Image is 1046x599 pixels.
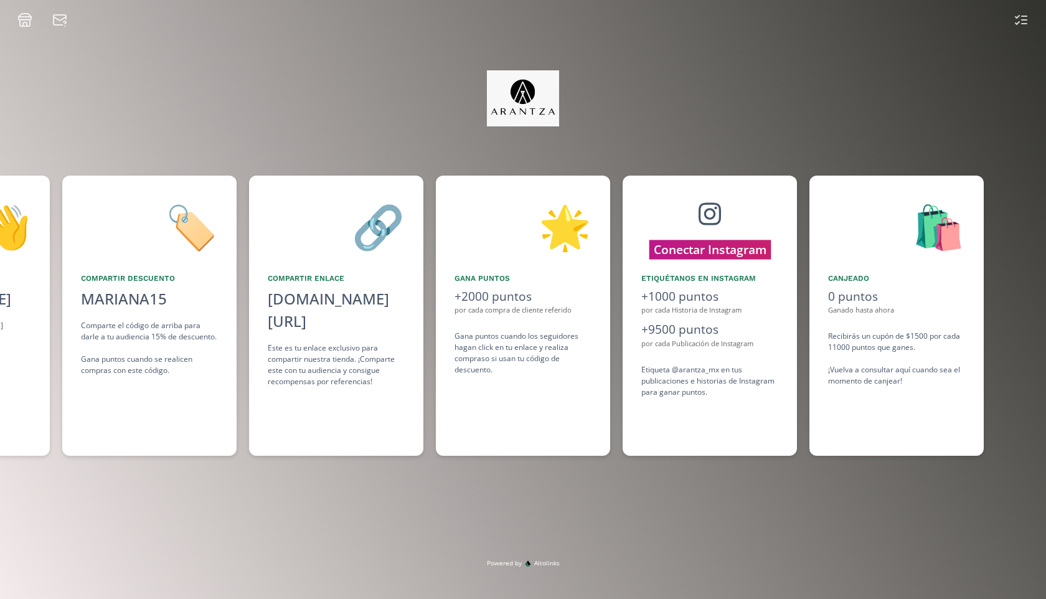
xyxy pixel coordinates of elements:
[641,339,778,349] div: por cada Publicación de Instagram
[455,331,591,375] div: Gana puntos cuando los seguidores hagan click en tu enlace y realiza compras o si usan tu código ...
[525,560,531,567] img: favicon-32x32.png
[534,559,560,568] span: Altolinks
[81,194,218,258] div: 🏷️
[268,342,405,387] div: Este es tu enlace exclusivo para compartir nuestra tienda. ¡Comparte este con tu audiencia y cons...
[455,305,591,316] div: por cada compra de cliente referido
[641,321,778,339] div: +9500 puntos
[641,305,778,316] div: por cada Historia de Instagram
[487,70,560,126] img: jpq5Bx5xx2a5
[828,305,965,316] div: Ganado hasta ahora
[649,240,771,259] button: Conectar Instagram
[268,273,405,284] div: Compartir Enlace
[641,364,778,398] div: Etiqueta @arantza_mx en tus publicaciones e historias de Instagram para ganar puntos.
[81,320,218,376] div: Comparte el código de arriba para darle a tu audiencia 15% de descuento. Gana puntos cuando se re...
[455,194,591,258] div: 🌟
[641,273,778,284] div: Etiquétanos en Instagram
[268,288,405,333] div: [DOMAIN_NAME][URL]
[487,559,522,568] span: Powered by
[828,194,965,258] div: 🛍️
[81,288,167,310] div: MARIANA15
[828,331,965,387] div: Recibirás un cupón de $1500 por cada 11000 puntos que ganes. ¡Vuelva a consultar aquí cuando sea ...
[455,288,591,306] div: +2000 puntos
[455,273,591,284] div: Gana puntos
[828,288,965,306] div: 0 puntos
[268,194,405,258] div: 🔗
[81,273,218,284] div: Compartir Descuento
[828,273,965,284] div: Canjeado
[641,288,778,306] div: +1000 puntos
